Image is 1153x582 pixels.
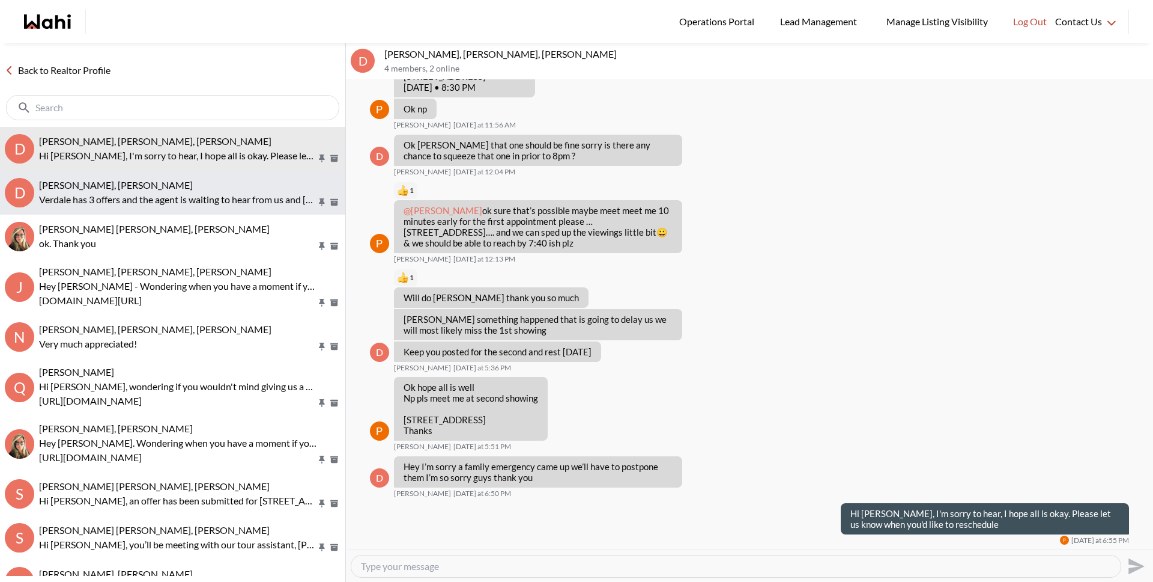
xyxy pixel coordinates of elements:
button: Pin [316,197,327,207]
p: ok sure that’s possible maybe meet meet me 10 minutes early for the first appointment please …[ST... [404,205,673,248]
button: Reactions: like [398,273,414,283]
p: Ok [PERSON_NAME] that one should be fine sorry is there any chance to squeeze that one in prior t... [404,139,673,161]
span: [PERSON_NAME], [PERSON_NAME] [39,423,193,434]
button: Pin [316,455,327,465]
img: V [5,429,34,459]
p: [PERSON_NAME], [PERSON_NAME], [PERSON_NAME] [384,48,1148,60]
p: Hey I’m sorry a family emergency came up we’ll have to postpone them I’m so sorry guys thank you [404,461,673,483]
p: [STREET_ADDRESS] Thanks [404,414,538,436]
button: Archive [328,342,340,352]
div: D [5,178,34,207]
span: Log Out [1013,14,1047,29]
time: 2025-08-24T21:36:48.265Z [453,363,511,373]
p: 4 members , 2 online [384,64,1148,74]
div: D [351,49,375,73]
img: P [1060,536,1069,545]
p: Ok hope all is well Np pls meet me at second showing [404,382,538,403]
span: [PERSON_NAME] [394,120,451,130]
div: Paul Sharma [1060,536,1069,545]
div: J [5,272,34,302]
p: Hi [PERSON_NAME], I'm sorry to hear, I hope all is okay. Please let us know when you'd like to re... [39,149,316,163]
div: D [5,134,34,164]
div: N [5,322,34,352]
button: Pin [316,398,327,408]
span: [PERSON_NAME] [PERSON_NAME], [PERSON_NAME] [39,480,270,492]
div: D [370,147,389,166]
button: Pin [316,342,327,352]
time: 2025-08-24T15:56:19.423Z [453,120,516,130]
img: P [370,100,389,119]
div: s [5,523,34,553]
div: s [5,479,34,509]
button: Pin [316,241,327,251]
span: [PERSON_NAME] [394,363,451,373]
div: Volodymyr Vozniak, Barb [5,429,34,459]
div: Paul Sharma [370,234,389,253]
input: Search [35,102,312,114]
span: [PERSON_NAME] [PERSON_NAME], [PERSON_NAME] [39,524,270,536]
time: 2025-08-24T16:13:10.695Z [453,254,515,264]
img: P [370,421,389,441]
button: Archive [328,197,340,207]
span: [PERSON_NAME], [PERSON_NAME], [PERSON_NAME] [39,266,271,277]
p: Hi [PERSON_NAME], you’ll be meeting with our tour assistant, [PERSON_NAME], again for your upcomi... [39,538,316,552]
span: Operations Portal [679,14,758,29]
button: Pin [316,542,327,553]
button: Pin [316,298,327,308]
p: Hey [PERSON_NAME]. Wondering when you have a moment if you could give us a 5 star review and comm... [39,436,316,450]
time: 2025-08-24T21:51:24.950Z [453,442,511,452]
p: Hi [PERSON_NAME], I'm sorry to hear, I hope all is okay. Please let us know when you'd like to re... [850,508,1119,530]
p: Very much appreciated! [39,337,316,351]
span: 1 [410,186,414,195]
span: [PERSON_NAME] [394,489,451,498]
p: [PERSON_NAME] something happened that is going to delay us we will most likely miss the 1st showing [404,314,673,335]
span: [PERSON_NAME] [394,254,451,264]
div: Q [5,373,34,402]
time: 2025-08-24T16:04:16.205Z [453,167,515,177]
div: D [370,468,389,488]
p: ok. Thank you [39,236,316,251]
span: [PERSON_NAME], [PERSON_NAME], [PERSON_NAME] [39,135,271,147]
button: Send [1121,553,1148,580]
p: Verdale has 3 offers and the agent is waiting to hear from us and [PERSON_NAME] agent was checkin... [39,192,316,207]
div: Paul Sharma [370,421,389,441]
p: Hey [PERSON_NAME] - Wondering when you have a moment if you could give us a 5 star review and com... [39,279,316,293]
div: Jeremy Tod, Barbara [5,222,34,251]
span: [PERSON_NAME] [394,167,451,177]
button: Archive [328,542,340,553]
span: [PERSON_NAME] [394,442,451,452]
button: Pin [316,498,327,509]
div: D [370,343,389,362]
button: Archive [328,153,340,164]
span: @[PERSON_NAME] [404,205,482,216]
p: Ok np [404,103,427,114]
div: Reaction list [394,181,687,200]
span: Manage Listing Visibility [883,14,991,29]
span: [PERSON_NAME], [PERSON_NAME] [39,568,193,580]
img: J [5,222,34,251]
span: [PERSON_NAME] [39,366,114,378]
p: Hi [PERSON_NAME], an offer has been submitted for [STREET_ADDRESS]. If you’re still interested in... [39,494,316,508]
button: Pin [316,153,327,164]
button: Archive [328,298,340,308]
textarea: Type your message [361,560,1111,572]
p: [DOMAIN_NAME][URL] [39,293,316,308]
img: P [370,234,389,253]
span: 😀 [656,227,668,237]
span: [PERSON_NAME], [PERSON_NAME], [PERSON_NAME] [39,323,271,335]
p: Will do [PERSON_NAME] thank you so much [404,292,579,303]
p: [URL][DOMAIN_NAME] [39,394,316,408]
a: Wahi homepage [24,14,71,29]
time: 2025-08-24T22:55:28.389Z [1071,536,1129,545]
time: 2025-08-24T22:50:55.480Z [453,489,511,498]
p: Hi [PERSON_NAME], wondering if you wouldn't mind giving us a 5 star review and a bit about your e... [39,379,316,394]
